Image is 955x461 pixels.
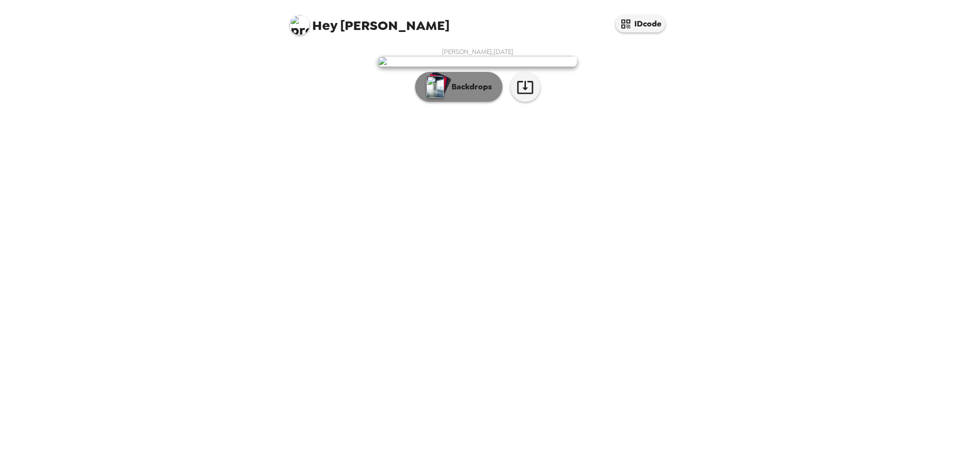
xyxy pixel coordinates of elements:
span: [PERSON_NAME] , [DATE] [442,47,513,56]
p: Backdrops [447,81,492,93]
button: Backdrops [415,72,502,102]
img: profile pic [290,15,310,35]
img: user [378,56,577,67]
span: [PERSON_NAME] [290,10,450,32]
span: Hey [312,16,337,34]
button: IDcode [615,15,665,32]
